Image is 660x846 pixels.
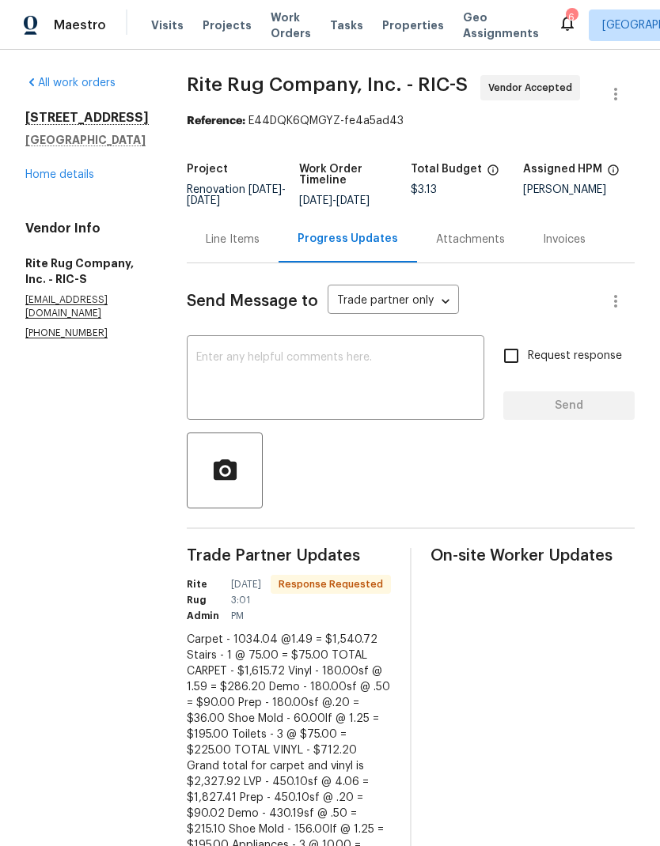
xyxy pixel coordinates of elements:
div: Trade partner only [328,289,459,315]
span: - [187,184,286,206]
span: Projects [203,17,252,33]
span: [DATE] [187,195,220,206]
span: $3.13 [411,184,437,195]
span: Response Requested [272,576,389,592]
span: [DATE] 3:01 PM [231,576,261,624]
span: [DATE] [299,195,332,206]
span: Send Message to [187,293,318,309]
div: Line Items [206,232,260,247]
span: Properties [382,17,444,33]
div: [PERSON_NAME] [523,184,635,195]
span: The total cost of line items that have been proposed by Opendoor. This sum includes line items th... [487,164,499,184]
span: Work Orders [271,9,311,41]
span: Trade Partner Updates [187,548,391,564]
span: Geo Assignments [463,9,539,41]
h6: Rite Rug Admin [187,576,222,624]
h4: Vendor Info [25,221,149,236]
span: Request response [528,348,622,364]
h5: Project [187,164,228,175]
h5: Assigned HPM [523,164,602,175]
span: Rite Rug Company, Inc. - RIC-S [187,75,468,94]
h5: Rite Rug Company, Inc. - RIC-S [25,255,149,287]
span: Visits [151,17,184,33]
div: Progress Updates [298,231,398,247]
span: On-site Worker Updates [431,548,635,564]
span: The hpm assigned to this work order. [607,164,620,184]
span: Tasks [330,20,363,31]
h5: Total Budget [411,164,482,175]
h5: Work Order Timeline [299,164,412,186]
span: Renovation [187,184,286,206]
span: - [299,195,370,206]
b: Reference: [187,115,245,127]
span: [DATE] [248,184,282,195]
div: Attachments [436,232,505,247]
a: Home details [25,169,94,180]
a: All work orders [25,77,116,89]
span: [DATE] [336,195,370,206]
div: E44DQK6QMGYZ-fe4a5ad43 [187,113,635,129]
div: Invoices [543,232,586,247]
span: Maestro [54,17,106,33]
span: Vendor Accepted [488,80,578,96]
div: 6 [566,9,577,25]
